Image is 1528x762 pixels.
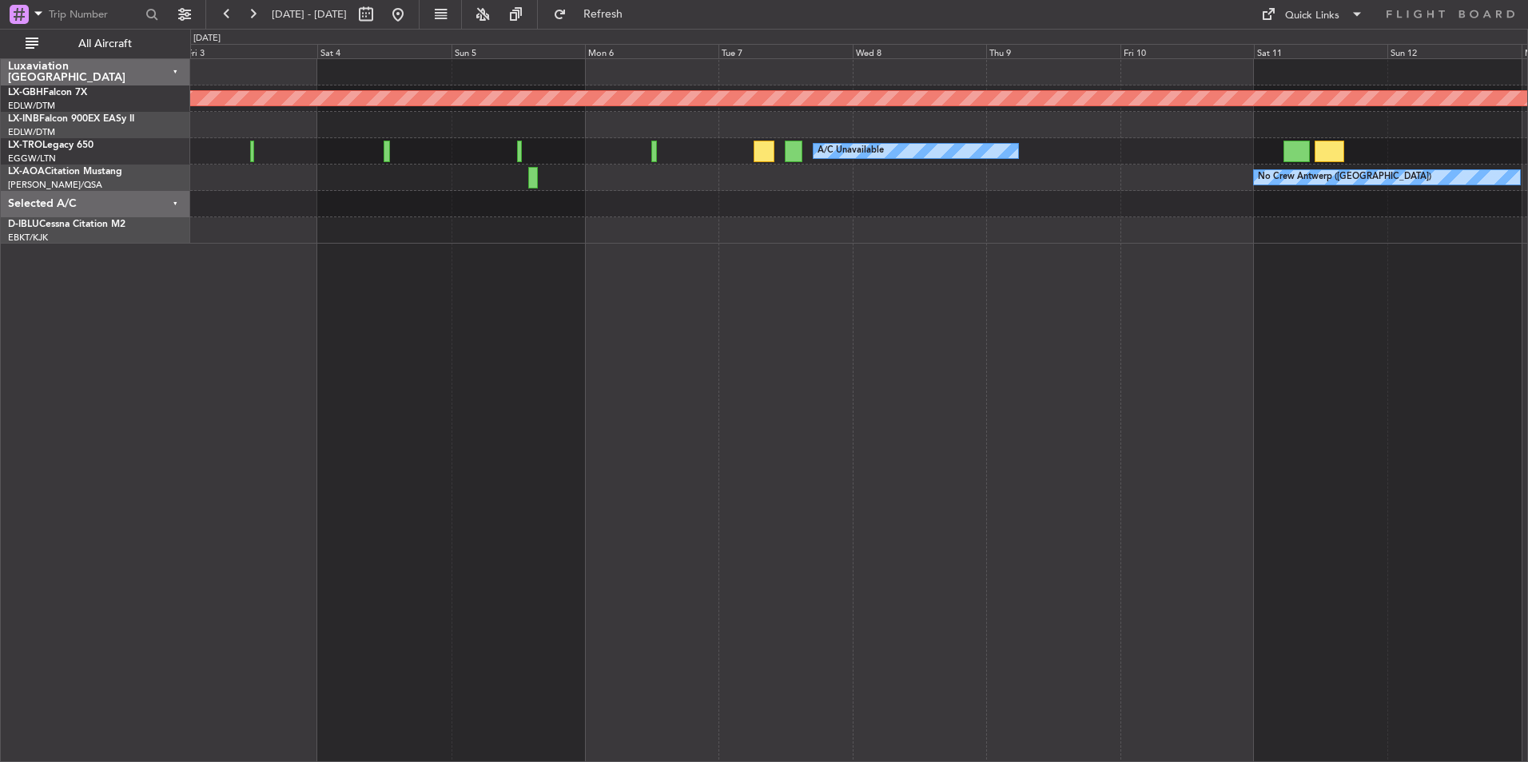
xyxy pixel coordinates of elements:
[193,32,221,46] div: [DATE]
[570,9,637,20] span: Refresh
[8,141,42,150] span: LX-TRO
[1120,44,1254,58] div: Fri 10
[8,220,125,229] a: D-IBLUCessna Citation M2
[317,44,451,58] div: Sat 4
[986,44,1120,58] div: Thu 9
[718,44,852,58] div: Tue 7
[452,44,585,58] div: Sun 5
[8,220,39,229] span: D-IBLU
[184,44,317,58] div: Fri 3
[546,2,642,27] button: Refresh
[1387,44,1521,58] div: Sun 12
[818,139,884,163] div: A/C Unavailable
[18,31,173,57] button: All Aircraft
[8,153,56,165] a: EGGW/LTN
[8,167,122,177] a: LX-AOACitation Mustang
[42,38,169,50] span: All Aircraft
[8,114,39,124] span: LX-INB
[1253,2,1371,27] button: Quick Links
[49,2,141,26] input: Trip Number
[8,232,48,244] a: EBKT/KJK
[1254,44,1387,58] div: Sat 11
[1258,165,1431,189] div: No Crew Antwerp ([GEOGRAPHIC_DATA])
[585,44,718,58] div: Mon 6
[1285,8,1339,24] div: Quick Links
[8,141,94,150] a: LX-TROLegacy 650
[8,179,102,191] a: [PERSON_NAME]/QSA
[853,44,986,58] div: Wed 8
[8,114,134,124] a: LX-INBFalcon 900EX EASy II
[8,100,55,112] a: EDLW/DTM
[272,7,347,22] span: [DATE] - [DATE]
[8,167,45,177] span: LX-AOA
[8,88,87,97] a: LX-GBHFalcon 7X
[8,126,55,138] a: EDLW/DTM
[8,88,43,97] span: LX-GBH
